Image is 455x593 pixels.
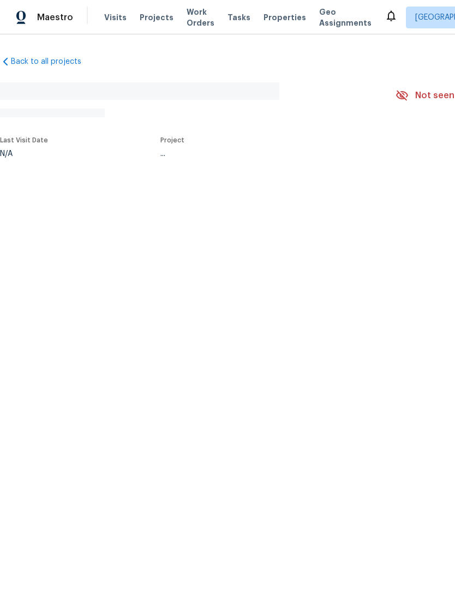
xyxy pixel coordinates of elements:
[37,12,73,23] span: Maestro
[104,12,127,23] span: Visits
[160,150,370,158] div: ...
[140,12,173,23] span: Projects
[228,14,250,21] span: Tasks
[264,12,306,23] span: Properties
[187,7,214,28] span: Work Orders
[160,137,184,143] span: Project
[319,7,372,28] span: Geo Assignments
